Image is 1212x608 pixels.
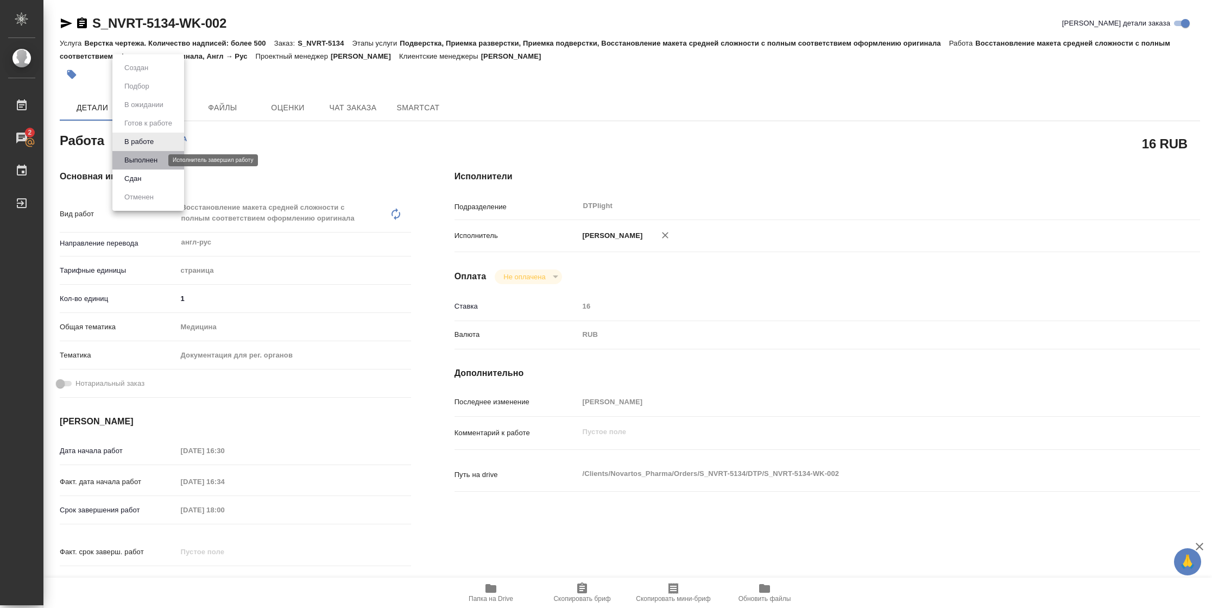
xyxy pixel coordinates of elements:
[121,136,157,148] button: В работе
[121,80,153,92] button: Подбор
[121,99,167,111] button: В ожидании
[121,154,161,166] button: Выполнен
[121,117,175,129] button: Готов к работе
[121,62,151,74] button: Создан
[121,173,144,185] button: Сдан
[121,191,157,203] button: Отменен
